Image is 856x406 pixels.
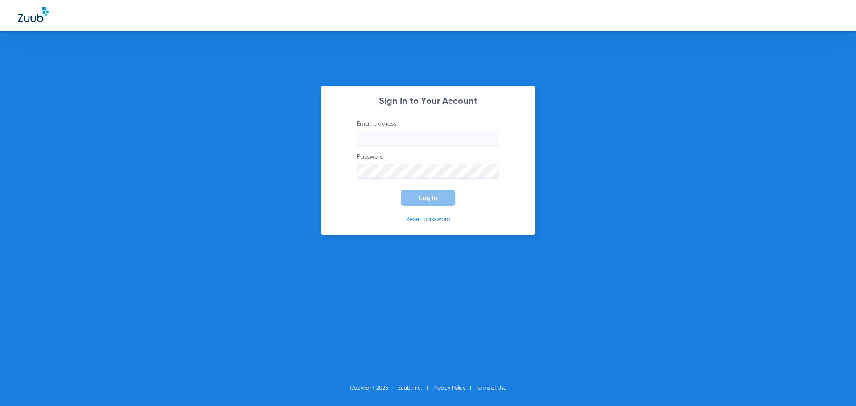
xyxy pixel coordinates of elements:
input: Password [357,164,499,179]
span: Log In [419,194,437,201]
iframe: Chat Widget [811,363,856,406]
a: Reset password [405,216,451,222]
button: Log In [401,190,455,206]
label: Email address [357,119,499,146]
li: Copyright 2025 [350,384,398,393]
a: Terms of Use [476,385,506,391]
a: Privacy Policy [432,385,465,391]
h2: Sign In to Your Account [343,97,513,106]
input: Email address [357,131,499,146]
label: Password [357,152,499,179]
img: Zuub Logo [18,7,49,22]
li: Zuub, Inc. [398,384,432,393]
